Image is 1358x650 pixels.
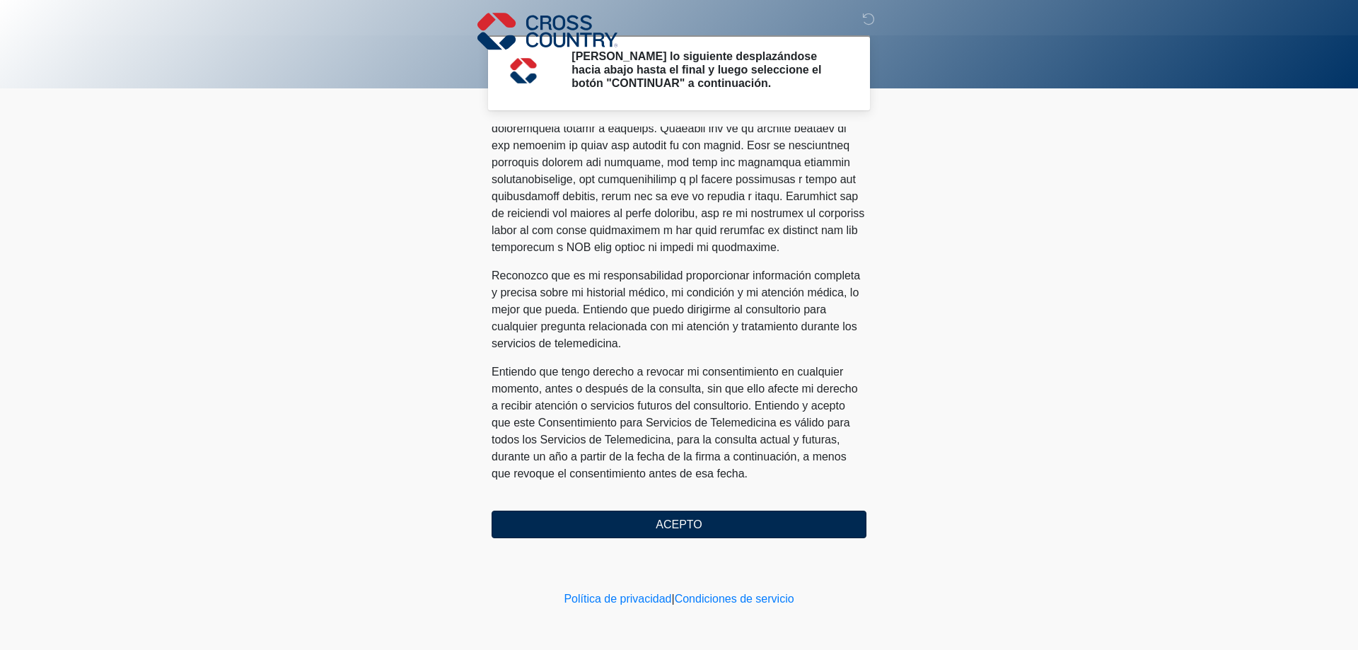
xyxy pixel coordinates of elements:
[477,11,617,52] img: Logotipo de Cross Country
[492,269,860,349] font: Reconozco que es mi responsabilidad proporcionar información completa y precisa sobre mi historia...
[502,50,545,92] img: Agente Avatar
[571,50,821,89] font: [PERSON_NAME] lo siguiente desplazándose hacia abajo hasta el final y luego seleccione el botón "...
[492,366,858,480] font: Entiendo que tengo derecho a revocar mi consentimiento en cualquier momento, antes o después de l...
[564,593,671,605] a: Política de privacidad
[671,593,674,605] font: |
[675,593,794,605] a: Condiciones de servicio
[656,518,702,530] font: ACEPTO
[492,511,866,538] button: ACEPTO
